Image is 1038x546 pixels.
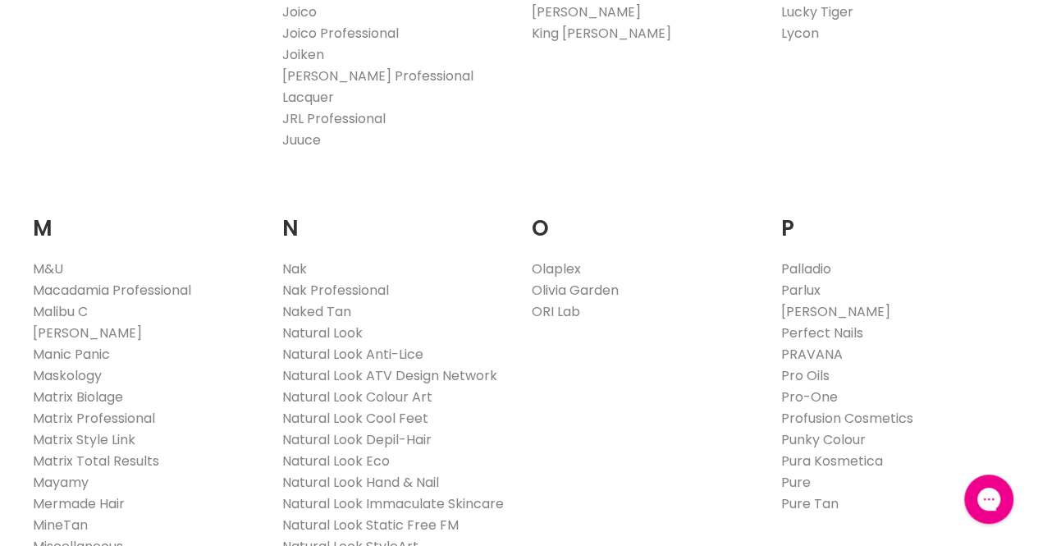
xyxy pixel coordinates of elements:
[780,190,1005,245] h2: P
[33,281,191,300] a: Macadamia Professional
[33,452,159,470] a: Matrix Total Results
[532,2,641,21] a: [PERSON_NAME]
[780,323,862,342] a: Perfect Nails
[780,259,830,278] a: Palladio
[282,302,351,321] a: Naked Tan
[282,409,428,428] a: Natural Look Cool Feet
[282,2,317,21] a: Joico
[282,45,324,64] a: Joiken
[780,345,842,364] a: PRAVANA
[282,259,307,278] a: Nak
[282,494,504,513] a: Natural Look Immaculate Skincare
[532,259,581,278] a: Olaplex
[282,430,432,449] a: Natural Look Depil-Hair
[780,366,829,385] a: Pro Oils
[282,24,399,43] a: Joico Professional
[282,109,386,128] a: JRL Professional
[780,281,820,300] a: Parlux
[33,430,135,449] a: Matrix Style Link
[33,323,142,342] a: [PERSON_NAME]
[33,473,89,492] a: Mayamy
[33,388,123,406] a: Matrix Biolage
[282,190,507,245] h2: N
[282,131,321,149] a: Juuce
[956,469,1022,530] iframe: Gorgias live chat messenger
[33,190,258,245] h2: M
[780,430,865,449] a: Punky Colour
[780,24,818,43] a: Lycon
[282,452,390,470] a: Natural Look Eco
[532,24,671,43] a: King [PERSON_NAME]
[33,345,110,364] a: Manic Panic
[282,323,363,342] a: Natural Look
[780,473,810,492] a: Pure
[33,516,88,535] a: MineTan
[780,2,853,21] a: Lucky Tiger
[33,366,102,385] a: Maskology
[532,190,757,245] h2: O
[282,67,473,107] a: [PERSON_NAME] Professional Lacquer
[33,259,63,278] a: M&U
[780,409,912,428] a: Profusion Cosmetics
[282,281,389,300] a: Nak Professional
[282,516,459,535] a: Natural Look Static Free FM
[282,473,439,492] a: Natural Look Hand & Nail
[532,302,580,321] a: ORI Lab
[33,494,125,513] a: Mermade Hair
[532,281,619,300] a: Olivia Garden
[33,409,155,428] a: Matrix Professional
[33,302,88,321] a: Malibu C
[780,302,889,321] a: [PERSON_NAME]
[780,494,838,513] a: Pure Tan
[282,345,423,364] a: Natural Look Anti-Lice
[282,388,432,406] a: Natural Look Colour Art
[282,366,497,385] a: Natural Look ATV Design Network
[780,388,837,406] a: Pro-One
[780,452,882,470] a: Pura Kosmetica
